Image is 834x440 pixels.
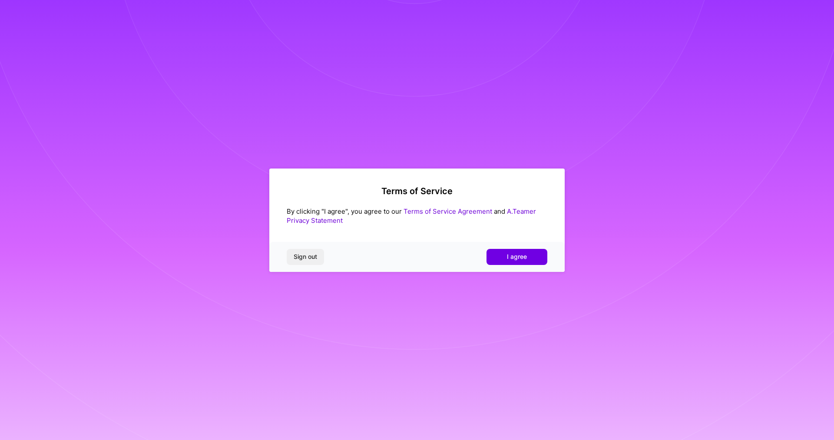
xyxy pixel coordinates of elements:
[294,252,317,261] span: Sign out
[287,186,547,196] h2: Terms of Service
[486,249,547,265] button: I agree
[287,207,547,225] div: By clicking "I agree", you agree to our and
[507,252,527,261] span: I agree
[287,249,324,265] button: Sign out
[404,207,492,215] a: Terms of Service Agreement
